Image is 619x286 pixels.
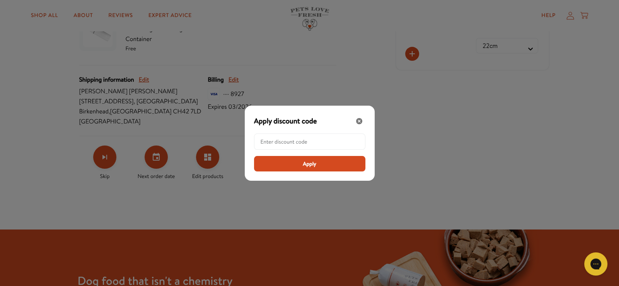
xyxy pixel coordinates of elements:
[580,250,611,278] iframe: Gorgias live chat messenger
[254,116,317,127] span: Apply discount code
[261,134,363,149] input: Enter discount code
[303,159,316,168] span: Apply
[353,115,365,127] button: Close
[254,156,365,171] button: Apply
